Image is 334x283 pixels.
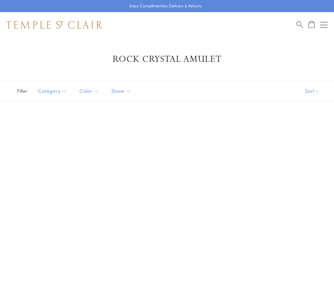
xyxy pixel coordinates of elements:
[33,84,72,98] button: Category
[291,81,334,101] button: Show sort by
[309,21,315,29] a: Open Shopping Bag
[35,87,72,95] span: Category
[75,84,103,98] button: Color
[76,87,103,95] span: Color
[296,21,303,29] a: Search
[320,21,328,29] button: Open navigation
[129,3,202,9] p: Enjoy Complimentary Delivery & Returns
[16,54,318,65] h1: Rock Crystal Amulet
[107,84,136,98] button: Stone
[108,87,136,95] span: Stone
[6,21,102,29] img: Temple St. Clair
